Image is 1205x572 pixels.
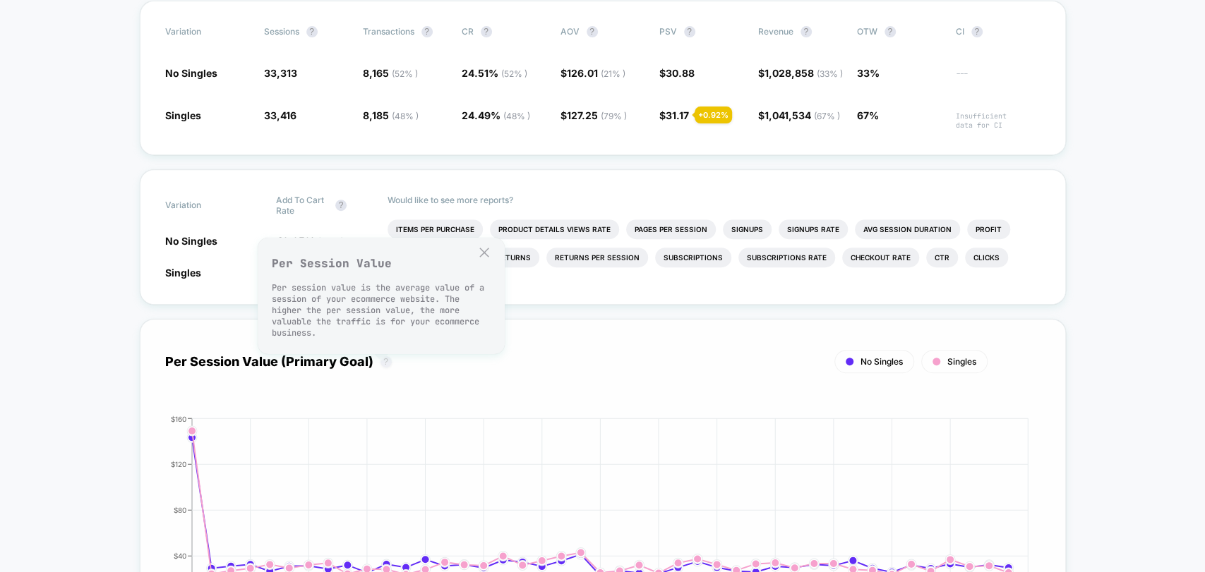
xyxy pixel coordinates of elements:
[666,109,689,121] span: 31.17
[765,67,843,79] span: 1,028,858
[779,219,848,239] li: Signups Rate
[684,26,695,37] button: ?
[462,26,474,37] span: CR
[165,195,243,216] span: Variation
[601,111,627,121] span: ( 79 % )
[165,67,217,79] span: No Singles
[392,68,418,79] span: ( 52 % )
[488,248,539,267] li: Returns
[264,67,297,79] span: 33,313
[956,69,1041,80] span: ---
[567,67,625,79] span: 126.01
[388,195,1041,205] p: Would like to see more reports?
[171,459,186,468] tspan: $120
[738,248,835,267] li: Subscriptions Rate
[264,109,296,121] span: 33,416
[857,26,935,37] span: OTW
[817,68,843,79] span: ( 33 % )
[392,111,419,121] span: ( 48 % )
[503,111,530,121] span: ( 48 % )
[666,67,695,79] span: 30.88
[481,26,492,37] button: ?
[388,219,483,239] li: Items Per Purchase
[165,109,201,121] span: Singles
[560,109,627,121] span: $
[965,248,1008,267] li: Clicks
[967,219,1010,239] li: Profit
[956,111,1041,130] span: Insufficient data for CI
[306,26,318,37] button: ?
[560,26,580,37] span: AOV
[174,551,186,559] tspan: $40
[165,235,217,247] span: No Singles
[659,26,677,37] span: PSV
[363,109,419,121] span: 8,185
[971,26,983,37] button: ?
[264,26,299,37] span: Sessions
[335,200,347,211] button: ?
[857,109,879,121] span: 67%
[758,26,793,37] span: Revenue
[421,26,433,37] button: ?
[956,26,1033,37] span: CI
[165,267,201,279] span: Singles
[272,282,491,339] p: Per session value is the average value of a session of your ecommerce website. The higher the per...
[546,248,648,267] li: Returns Per Session
[659,109,689,121] span: $
[765,109,840,121] span: 1,041,534
[363,26,414,37] span: Transactions
[801,26,812,37] button: ?
[926,248,958,267] li: Ctr
[501,68,527,79] span: ( 52 % )
[587,26,598,37] button: ?
[462,67,527,79] span: 24.51 %
[842,248,919,267] li: Checkout Rate
[885,26,896,37] button: ?
[165,26,243,37] span: Variation
[174,505,186,513] tspan: $80
[723,219,772,239] li: Signups
[695,107,732,123] div: + 0.92 %
[857,67,880,79] span: 33%
[814,111,840,121] span: ( 67 % )
[363,67,418,79] span: 8,165
[758,67,843,79] span: $
[272,256,491,271] p: Per Session Value
[655,248,731,267] li: Subscriptions
[861,356,903,367] span: No Singles
[462,109,530,121] span: 24.49 %
[601,68,625,79] span: ( 21 % )
[560,67,625,79] span: $
[380,356,392,367] button: ?
[171,414,186,422] tspan: $160
[276,195,328,216] span: Add To Cart Rate
[659,67,695,79] span: $
[758,109,840,121] span: $
[626,219,716,239] li: Pages Per Session
[947,356,976,367] span: Singles
[490,219,619,239] li: Product Details Views Rate
[567,109,627,121] span: 127.25
[855,219,960,239] li: Avg Session Duration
